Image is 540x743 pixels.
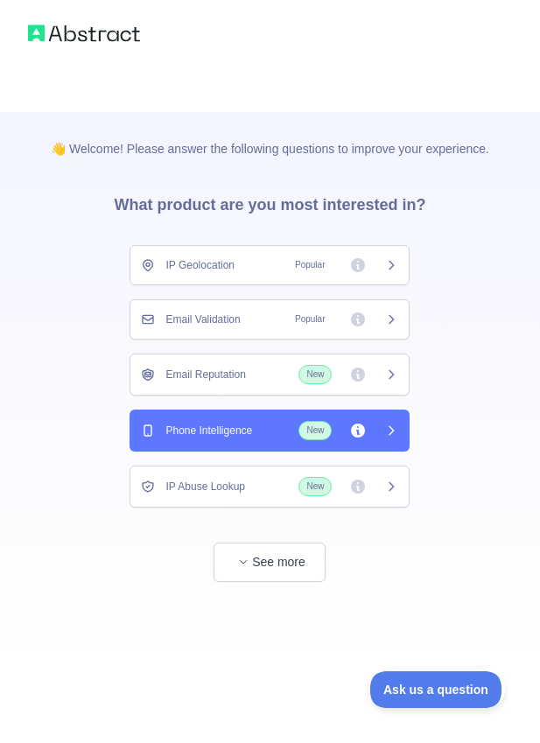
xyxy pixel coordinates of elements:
[298,477,332,496] span: New
[165,424,252,438] span: Phone Intelligence
[165,258,235,272] span: IP Geolocation
[86,158,453,245] h3: What product are you most interested in?
[298,421,332,440] span: New
[28,21,140,46] img: Abstract logo
[288,311,332,328] span: Popular
[165,368,245,382] span: Email Reputation
[214,543,326,582] button: See more
[165,480,245,494] span: IP Abuse Lookup
[165,312,240,326] span: Email Validation
[370,671,505,708] iframe: Toggle Customer Support
[298,365,332,384] span: New
[288,256,332,274] span: Popular
[23,112,517,158] p: 👋 Welcome! Please answer the following questions to improve your experience.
